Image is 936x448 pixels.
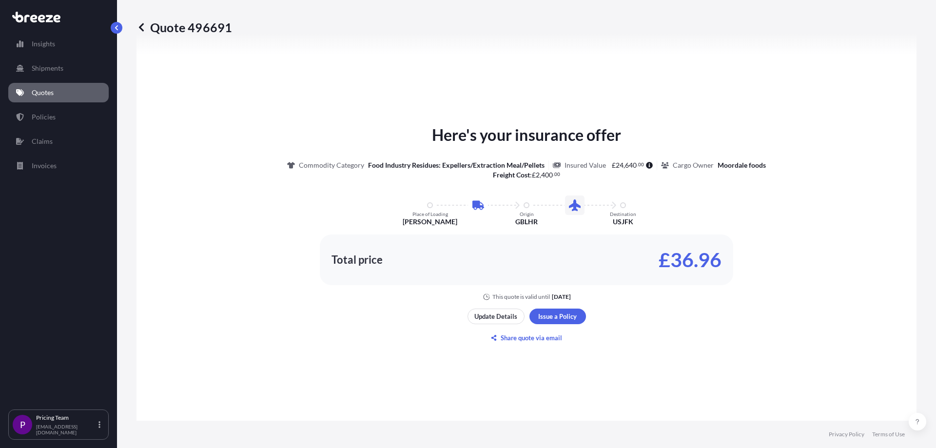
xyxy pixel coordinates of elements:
[616,162,624,169] span: 24
[32,136,53,146] p: Claims
[553,173,554,176] span: .
[8,132,109,151] a: Claims
[532,172,536,178] span: £
[638,163,644,166] span: 00
[136,19,232,35] p: Quote 496691
[872,430,905,438] a: Terms of Use
[718,160,766,170] p: Moordale foods
[8,156,109,175] a: Invoices
[540,172,541,178] span: ,
[474,312,517,321] p: Update Details
[432,123,621,147] p: Here's your insurance offer
[32,39,55,49] p: Insights
[541,172,553,178] span: 400
[331,255,383,265] p: Total price
[8,83,109,102] a: Quotes
[8,34,109,54] a: Insights
[368,160,545,170] p: Food Industry Residues: Expellers/Extraction Meal/Pellets
[515,217,538,227] p: GBLHR
[32,161,57,171] p: Invoices
[412,211,448,217] p: Place of Loading
[8,107,109,127] a: Policies
[829,430,864,438] a: Privacy Policy
[613,217,633,227] p: USJFK
[536,172,540,178] span: 2
[673,160,714,170] p: Cargo Owner
[501,333,562,343] p: Share quote via email
[299,160,364,170] p: Commodity Category
[8,58,109,78] a: Shipments
[659,252,721,268] p: £36.96
[32,112,56,122] p: Policies
[529,309,586,324] button: Issue a Policy
[565,160,606,170] p: Insured Value
[36,424,97,435] p: [EMAIL_ADDRESS][DOMAIN_NAME]
[624,162,625,169] span: ,
[637,163,638,166] span: .
[492,293,550,301] p: This quote is valid until
[552,293,571,301] p: [DATE]
[36,414,97,422] p: Pricing Team
[468,330,586,346] button: Share quote via email
[493,171,530,179] b: Freight Cost
[625,162,637,169] span: 640
[403,217,457,227] p: [PERSON_NAME]
[610,211,636,217] p: Destination
[520,211,534,217] p: Origin
[32,88,54,97] p: Quotes
[20,420,25,429] span: P
[554,173,560,176] span: 00
[612,162,616,169] span: £
[468,309,525,324] button: Update Details
[538,312,577,321] p: Issue a Policy
[493,170,561,180] p: :
[32,63,63,73] p: Shipments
